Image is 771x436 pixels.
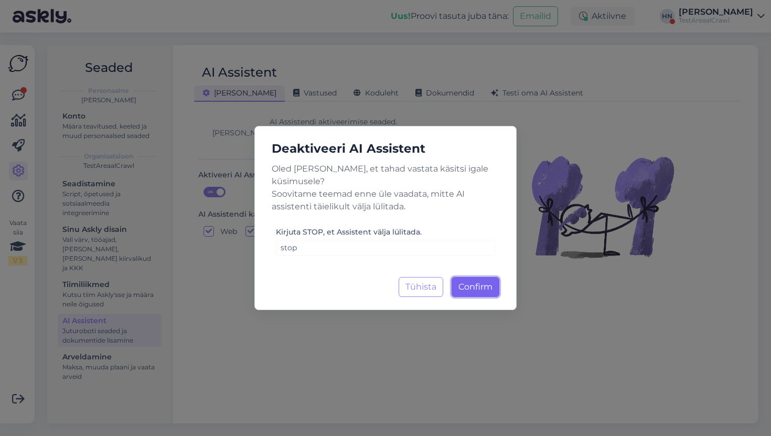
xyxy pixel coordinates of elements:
[263,163,508,213] p: Oled [PERSON_NAME], et tahad vastata käsitsi igale küsimusele? Soovitame teemad enne üle vaadata,...
[276,227,422,238] label: Kirjuta STOP, et Assistent välja lülitada.
[452,277,499,297] button: Confirm
[263,139,508,158] h5: Deaktiveeri AI Assistent
[399,277,443,297] button: Tühista
[458,282,492,292] span: Confirm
